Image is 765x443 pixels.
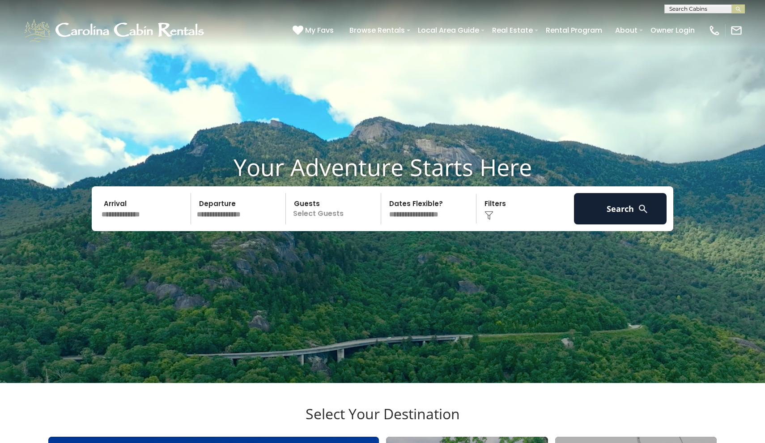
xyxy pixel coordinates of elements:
a: Local Area Guide [413,22,484,38]
img: mail-regular-white.png [730,24,743,37]
a: Real Estate [488,22,537,38]
h3: Select Your Destination [47,405,718,437]
img: search-regular-white.png [637,203,649,215]
span: My Favs [305,25,334,36]
h1: Your Adventure Starts Here [7,153,758,181]
a: About [611,22,642,38]
a: Owner Login [646,22,699,38]
button: Search [574,193,667,224]
a: Browse Rentals [345,22,409,38]
img: phone-regular-white.png [708,24,721,37]
img: filter--v1.png [484,211,493,220]
p: Select Guests [289,193,381,224]
img: White-1-1-2.png [22,17,208,44]
a: My Favs [293,25,336,36]
a: Rental Program [541,22,607,38]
